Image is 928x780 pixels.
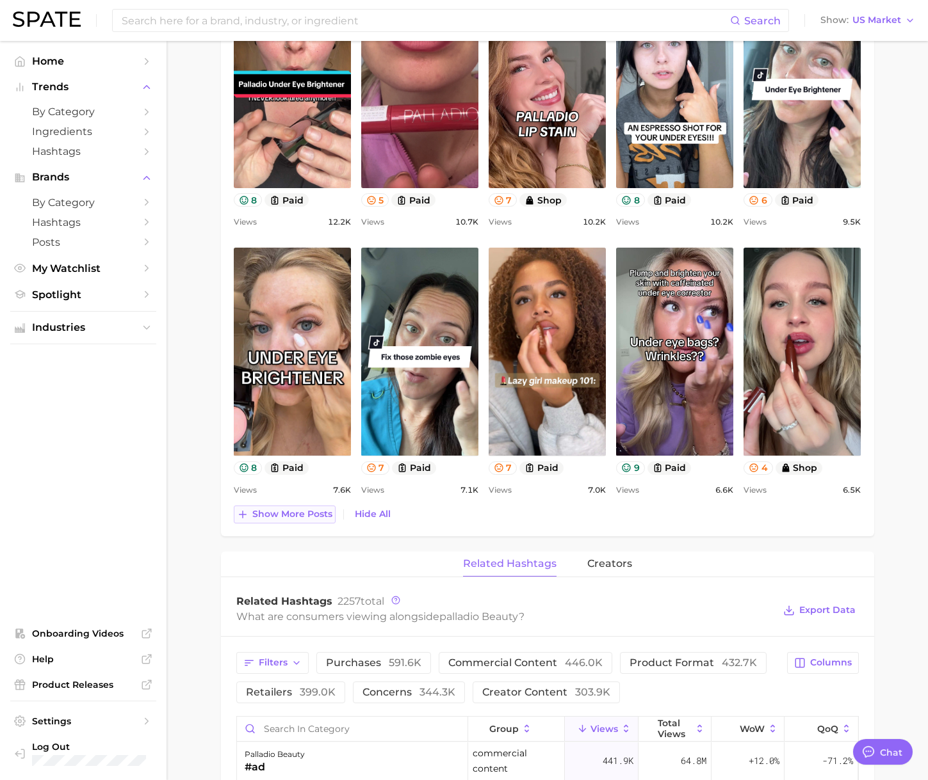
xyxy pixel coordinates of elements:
[265,461,309,475] button: paid
[338,595,384,607] span: total
[10,102,156,122] a: by Category
[32,628,134,639] span: Onboarding Videos
[120,10,730,31] input: Search here for a brand, industry, or ingredient
[32,679,134,690] span: Product Releases
[259,657,288,668] span: Filters
[265,193,309,207] button: paid
[333,482,351,498] span: 7.6k
[32,322,134,333] span: Industries
[439,610,519,623] span: palladio beauty
[785,717,858,742] button: QoQ
[489,193,517,207] button: 7
[473,745,560,776] span: commercial content
[744,193,772,207] button: 6
[234,505,336,523] button: Show more posts
[799,605,856,616] span: Export Data
[361,482,384,498] span: Views
[455,214,478,230] span: 10.7k
[590,724,618,734] span: Views
[817,724,838,734] span: QoQ
[10,737,156,770] a: Log out. Currently logged in with e-mail leon@palladiobeauty.com.
[326,658,421,668] span: purchases
[489,724,519,734] span: group
[10,259,156,278] a: My Watchlist
[489,482,512,498] span: Views
[460,482,478,498] span: 7.1k
[715,482,733,498] span: 6.6k
[10,318,156,337] button: Industries
[392,461,436,475] button: paid
[616,214,639,230] span: Views
[489,461,517,475] button: 7
[32,289,134,301] span: Spotlight
[32,741,149,752] span: Log Out
[603,753,633,768] span: 441.9k
[744,214,767,230] span: Views
[519,193,567,207] button: shop
[10,285,156,305] a: Spotlight
[588,482,606,498] span: 7.0k
[32,55,134,67] span: Home
[740,724,765,734] span: WoW
[616,193,645,207] button: 8
[639,717,712,742] button: Total Views
[32,715,134,727] span: Settings
[10,141,156,161] a: Hashtags
[843,214,861,230] span: 9.5k
[362,687,455,697] span: concerns
[10,122,156,141] a: Ingredients
[810,657,852,668] span: Columns
[468,717,566,742] button: group
[300,686,336,698] span: 399.0k
[361,461,390,475] button: 7
[361,193,389,207] button: 5
[565,717,638,742] button: Views
[775,193,819,207] button: paid
[489,214,512,230] span: Views
[744,461,773,475] button: 4
[583,214,606,230] span: 10.2k
[245,747,305,762] div: palladio beauty
[780,601,858,619] button: Export Data
[32,125,134,138] span: Ingredients
[13,12,81,27] img: SPATE
[391,193,436,207] button: paid
[352,505,394,523] button: Hide All
[463,558,557,569] span: related hashtags
[234,193,263,207] button: 8
[776,461,823,475] button: shop
[712,717,785,742] button: WoW
[234,214,257,230] span: Views
[338,595,361,607] span: 2257
[10,624,156,643] a: Onboarding Videos
[10,649,156,669] a: Help
[32,236,134,248] span: Posts
[419,686,455,698] span: 344.3k
[10,712,156,731] a: Settings
[236,608,774,625] div: What are consumers viewing alongside ?
[32,262,134,275] span: My Watchlist
[32,171,134,183] span: Brands
[843,482,861,498] span: 6.5k
[710,214,733,230] span: 10.2k
[328,214,351,230] span: 12.2k
[246,687,336,697] span: retailers
[658,718,692,738] span: Total Views
[647,461,692,475] button: paid
[389,657,421,669] span: 591.6k
[681,753,706,768] span: 64.8m
[616,482,639,498] span: Views
[236,652,309,674] button: Filters
[482,687,610,697] span: creator content
[32,216,134,228] span: Hashtags
[817,12,918,29] button: ShowUS Market
[722,657,757,669] span: 432.7k
[749,753,779,768] span: +12.0%
[744,482,767,498] span: Views
[575,686,610,698] span: 303.9k
[32,196,134,209] span: by Category
[32,145,134,157] span: Hashtags
[237,717,468,741] input: Search in category
[234,461,263,475] button: 8
[647,193,692,207] button: paid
